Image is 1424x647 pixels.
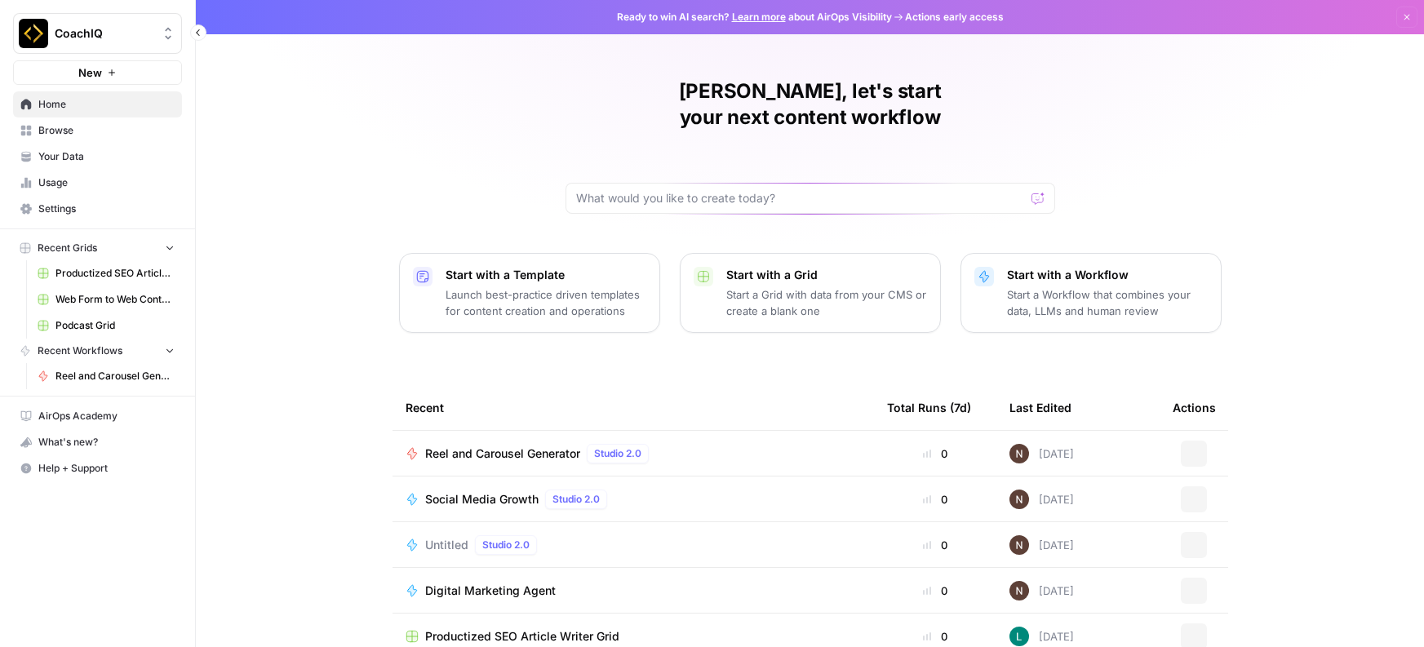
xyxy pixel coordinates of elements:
p: Start with a Template [446,267,646,283]
a: Home [13,91,182,117]
p: Start with a Workflow [1007,267,1208,283]
img: 8dy09jy3d4c9apcf7ylh39axontq [1009,535,1029,555]
img: 8dy09jy3d4c9apcf7ylh39axontq [1009,444,1029,463]
span: Actions early access [905,10,1004,24]
span: Home [38,97,175,112]
div: 0 [887,445,983,462]
button: Workspace: CoachIQ [13,13,182,54]
span: Productized SEO Article Writer Grid [425,628,619,645]
div: Actions [1173,385,1216,430]
a: Productized SEO Article Writer Grid [30,260,182,286]
a: Browse [13,117,182,144]
span: Usage [38,175,175,190]
span: Productized SEO Article Writer Grid [55,266,175,281]
p: Start a Grid with data from your CMS or create a blank one [726,286,927,319]
div: What's new? [14,430,181,454]
span: Recent Workflows [38,343,122,358]
span: Studio 2.0 [552,492,600,507]
span: Studio 2.0 [482,538,530,552]
span: Settings [38,202,175,216]
div: 0 [887,491,983,507]
span: Social Media Growth [425,491,539,507]
p: Launch best-practice driven templates for content creation and operations [446,286,646,319]
div: Total Runs (7d) [887,385,971,430]
span: Studio 2.0 [594,446,641,461]
a: Reel and Carousel Generator [30,363,182,389]
span: Your Data [38,149,175,164]
a: Productized SEO Article Writer Grid [406,628,861,645]
a: Reel and Carousel GeneratorStudio 2.0 [406,444,861,463]
a: Digital Marketing Agent [406,583,861,599]
img: 8dy09jy3d4c9apcf7ylh39axontq [1009,490,1029,509]
a: Social Media GrowthStudio 2.0 [406,490,861,509]
span: Recent Grids [38,241,97,255]
h1: [PERSON_NAME], let's start your next content workflow [566,78,1055,131]
img: 8dy09jy3d4c9apcf7ylh39axontq [1009,581,1029,600]
div: Last Edited [1009,385,1071,430]
a: Web Form to Web Content Grid [30,286,182,312]
a: UntitledStudio 2.0 [406,535,861,555]
span: Help + Support [38,461,175,476]
span: Untitled [425,537,468,553]
div: [DATE] [1009,444,1074,463]
span: CoachIQ [55,25,153,42]
a: Podcast Grid [30,312,182,339]
button: New [13,60,182,85]
div: 0 [887,537,983,553]
p: Start a Workflow that combines your data, LLMs and human review [1007,286,1208,319]
span: Podcast Grid [55,318,175,333]
div: Recent [406,385,861,430]
img: 1z2oxwasq0s1vng2rt3x66kmcmx4 [1009,627,1029,646]
span: Ready to win AI search? about AirOps Visibility [617,10,892,24]
span: Digital Marketing Agent [425,583,556,599]
div: [DATE] [1009,490,1074,509]
span: Browse [38,123,175,138]
button: Start with a TemplateLaunch best-practice driven templates for content creation and operations [399,253,660,333]
span: Web Form to Web Content Grid [55,292,175,307]
a: Usage [13,170,182,196]
button: Start with a WorkflowStart a Workflow that combines your data, LLMs and human review [960,253,1222,333]
input: What would you like to create today? [576,190,1025,206]
button: Start with a GridStart a Grid with data from your CMS or create a blank one [680,253,941,333]
a: Learn more [732,11,786,23]
span: New [78,64,102,81]
a: Settings [13,196,182,222]
div: 0 [887,583,983,599]
button: Recent Workflows [13,339,182,363]
a: AirOps Academy [13,403,182,429]
span: Reel and Carousel Generator [425,445,580,462]
a: Your Data [13,144,182,170]
button: What's new? [13,429,182,455]
button: Recent Grids [13,236,182,260]
button: Help + Support [13,455,182,481]
div: [DATE] [1009,581,1074,600]
div: 0 [887,628,983,645]
div: [DATE] [1009,535,1074,555]
img: CoachIQ Logo [19,19,48,48]
span: Reel and Carousel Generator [55,369,175,383]
div: [DATE] [1009,627,1074,646]
span: AirOps Academy [38,409,175,423]
p: Start with a Grid [726,267,927,283]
